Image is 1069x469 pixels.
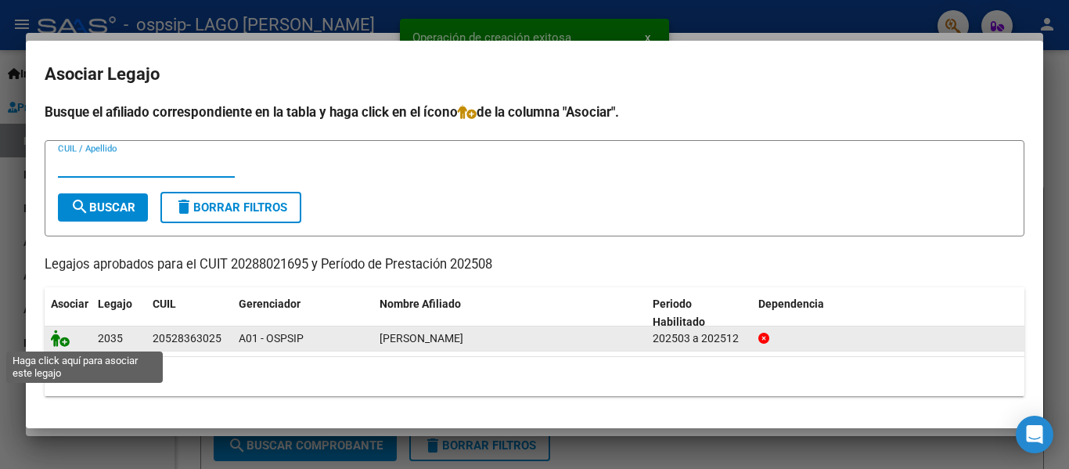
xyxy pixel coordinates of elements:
[153,298,176,310] span: CUIL
[239,332,304,345] span: A01 - OSPSIP
[70,200,135,215] span: Buscar
[646,287,752,339] datatable-header-cell: Periodo Habilitado
[45,255,1024,275] p: Legajos aprobados para el CUIT 20288021695 y Período de Prestación 202508
[45,357,1024,396] div: 1 registros
[146,287,232,339] datatable-header-cell: CUIL
[653,298,705,328] span: Periodo Habilitado
[175,197,193,216] mat-icon: delete
[160,192,301,223] button: Borrar Filtros
[70,197,89,216] mat-icon: search
[45,102,1024,122] h4: Busque el afiliado correspondiente en la tabla y haga click en el ícono de la columna "Asociar".
[239,298,301,310] span: Gerenciador
[653,330,746,348] div: 202503 a 202512
[58,193,148,222] button: Buscar
[232,287,373,339] datatable-header-cell: Gerenciador
[373,287,646,339] datatable-header-cell: Nombre Afiliado
[758,298,824,310] span: Dependencia
[380,298,461,310] span: Nombre Afiliado
[98,298,132,310] span: Legajo
[98,332,123,345] span: 2035
[175,200,287,215] span: Borrar Filtros
[1016,416,1053,453] div: Open Intercom Messenger
[51,298,88,310] span: Asociar
[380,332,463,345] span: SANCHEZ SANCHEZ BAUTISTA LEON
[92,287,146,339] datatable-header-cell: Legajo
[45,287,92,339] datatable-header-cell: Asociar
[153,330,221,348] div: 20528363025
[45,60,1024,89] h2: Asociar Legajo
[752,287,1025,339] datatable-header-cell: Dependencia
